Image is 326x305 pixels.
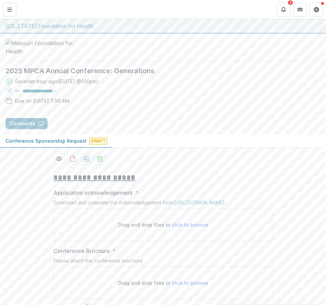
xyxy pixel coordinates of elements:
[53,200,273,208] div: Download and complete the Acknowledgement form:
[288,0,293,5] div: 3
[53,189,133,197] p: Application acknowledgement
[310,3,323,16] button: Get Help
[3,3,16,16] button: Toggle Menu
[15,78,99,85] div: Saved an hour ago ( [DATE] @ 1:20pm )
[172,280,208,286] span: click to browse
[81,153,92,164] button: download-proposal
[5,67,321,75] h2: 2025 MPCA Annual Conference: Generations
[172,222,208,228] span: click to browse
[277,3,290,16] button: Notifications
[293,3,307,16] button: Partners
[174,200,225,205] a: [URL][DOMAIN_NAME]
[118,221,208,228] p: Drag and drop files or
[15,89,20,93] p: 86 %
[118,279,208,287] p: Drag and drop files or
[53,258,273,266] div: Please attach the conference brochure
[67,153,78,164] button: download-proposal
[95,153,105,164] button: download-proposal
[5,22,321,30] div: [US_STATE] Foundation for Health
[5,118,48,129] button: Comments
[53,153,64,164] button: Preview 167f3ec3-d5d1-4f4f-a49e-42acdae3da3d-0.pdf
[15,97,69,104] p: Due on [DATE] 7:00 AM
[50,118,117,129] button: Answer Suggestions
[5,137,87,144] p: Conference Sponsorship Request
[89,138,107,144] span: Draft
[5,39,74,55] img: Missouri Foundation for Health
[53,247,110,255] p: Conference Brochure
